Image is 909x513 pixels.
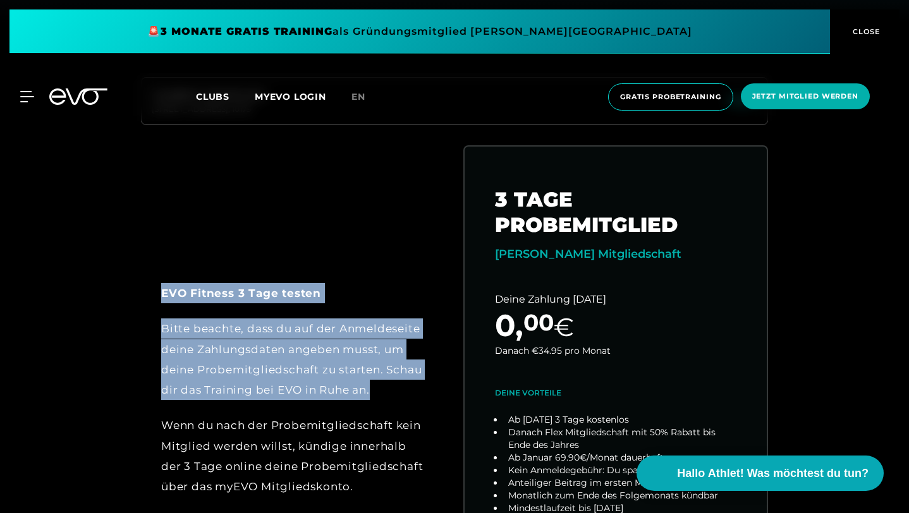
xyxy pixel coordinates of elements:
span: Jetzt Mitglied werden [752,91,858,102]
a: Gratis Probetraining [604,83,737,111]
a: Clubs [196,90,255,102]
span: Clubs [196,91,229,102]
a: Jetzt Mitglied werden [737,83,874,111]
button: Hallo Athlet! Was möchtest du tun? [637,456,884,491]
strong: EVO Fitness 3 Tage testen [161,287,321,299]
a: MYEVO LOGIN [255,91,326,102]
div: Wenn du nach der Probemitgliedschaft kein Mitglied werden willst, kündige innerhalb der 3 Tage on... [161,415,425,497]
div: Bitte beachte, dass du auf der Anmeldeseite deine Zahlungsdaten angeben musst, um deine Probemitg... [161,318,425,400]
button: CLOSE [830,9,900,54]
span: Hallo Athlet! Was möchtest du tun? [677,465,869,482]
span: en [351,91,365,102]
a: en [351,90,381,104]
span: Gratis Probetraining [620,92,721,102]
span: CLOSE [850,26,881,37]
